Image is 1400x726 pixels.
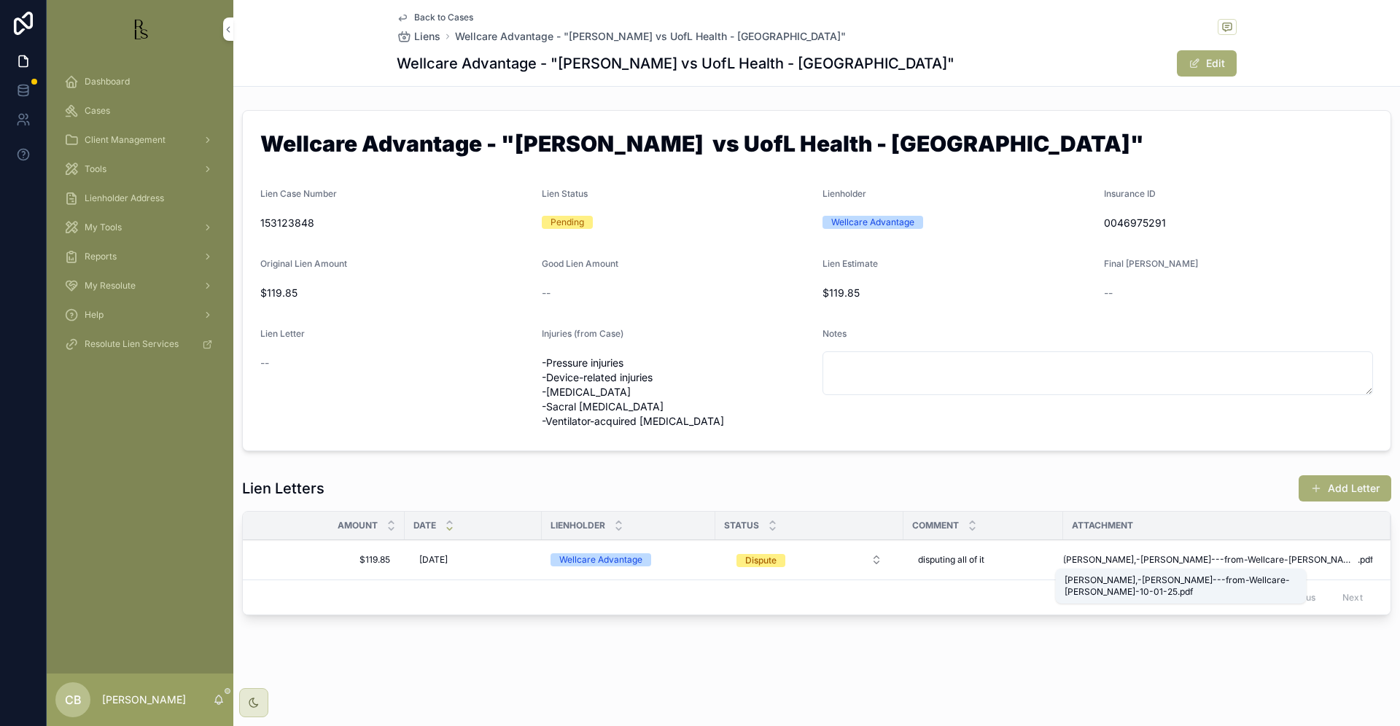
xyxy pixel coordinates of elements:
[912,548,1054,571] a: disputing all of it
[102,692,186,707] p: [PERSON_NAME]
[260,133,1373,160] h1: Wellcare Advantage - "[PERSON_NAME] vs UofL Health - [GEOGRAPHIC_DATA]"
[85,338,179,350] span: Resolute Lien Services
[912,520,959,531] span: Comment
[542,356,812,429] span: -Pressure injuries -Device-related injuries -[MEDICAL_DATA] -Sacral [MEDICAL_DATA] -Ventilator-ac...
[242,478,324,499] h1: Lien Letters
[260,216,530,230] span: 153123848
[55,156,225,182] a: Tools
[1104,216,1374,230] span: 0046975291
[338,520,378,531] span: Amount
[55,302,225,328] a: Help
[559,553,642,566] div: Wellcare Advantage
[542,286,551,300] span: --
[397,12,473,23] a: Back to Cases
[822,286,1092,300] span: $119.85
[55,243,225,270] a: Reports
[55,185,225,211] a: Lienholder Address
[1177,50,1237,77] button: Edit
[55,273,225,299] a: My Resolute
[1104,188,1156,199] span: Insurance ID
[745,554,777,567] div: Dispute
[1104,258,1198,269] span: Final [PERSON_NAME]
[260,188,337,199] span: Lien Case Number
[260,356,269,370] span: --
[85,163,106,175] span: Tools
[55,69,225,95] a: Dashboard
[724,520,759,531] span: Status
[260,328,305,339] span: Lien Letter
[397,53,954,74] h1: Wellcare Advantage - "[PERSON_NAME] vs UofL Health - [GEOGRAPHIC_DATA]"
[551,520,605,531] span: Lienholder
[831,216,914,229] div: Wellcare Advantage
[1063,554,1358,566] span: [PERSON_NAME],-[PERSON_NAME]---from-Wellcare-[PERSON_NAME]-10-01-25
[725,547,894,573] button: Select Button
[822,328,847,339] span: Notes
[1358,554,1373,566] span: .pdf
[414,12,473,23] span: Back to Cases
[85,251,117,262] span: Reports
[85,222,122,233] span: My Tools
[85,309,104,321] span: Help
[85,76,130,87] span: Dashboard
[55,331,225,357] a: Resolute Lien Services
[1072,520,1133,531] span: Attachment
[551,553,707,566] a: Wellcare Advantage
[55,98,225,124] a: Cases
[724,546,895,574] a: Select Button
[918,554,984,566] span: disputing all of it
[542,258,618,269] span: Good Lien Amount
[542,188,588,199] span: Lien Status
[542,328,623,339] span: Injuries (from Case)
[260,258,347,269] span: Original Lien Amount
[260,286,530,300] span: $119.85
[128,17,152,41] img: App logo
[822,188,866,199] span: Lienholder
[85,280,136,292] span: My Resolute
[1104,286,1113,300] span: --
[551,216,584,229] div: Pending
[414,29,440,44] span: Liens
[85,192,164,204] span: Lienholder Address
[1299,475,1391,501] button: Add Letter
[413,520,436,531] span: Date
[1065,574,1298,598] div: [PERSON_NAME],-[PERSON_NAME]---from-Wellcare-[PERSON_NAME]-10-01-25.pdf
[55,127,225,153] a: Client Management
[1063,554,1373,566] a: [PERSON_NAME],-[PERSON_NAME]---from-Wellcare-[PERSON_NAME]-10-01-25.pdf
[85,105,110,117] span: Cases
[266,554,390,566] span: $119.85
[419,554,448,566] span: [DATE]
[413,548,533,571] a: [DATE]
[260,548,396,571] a: $119.85
[822,258,878,269] span: Lien Estimate
[85,134,166,146] span: Client Management
[65,691,82,709] span: CB
[55,214,225,241] a: My Tools
[397,29,440,44] a: Liens
[455,29,846,44] a: Wellcare Advantage - "[PERSON_NAME] vs UofL Health - [GEOGRAPHIC_DATA]"
[47,58,233,376] div: scrollable content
